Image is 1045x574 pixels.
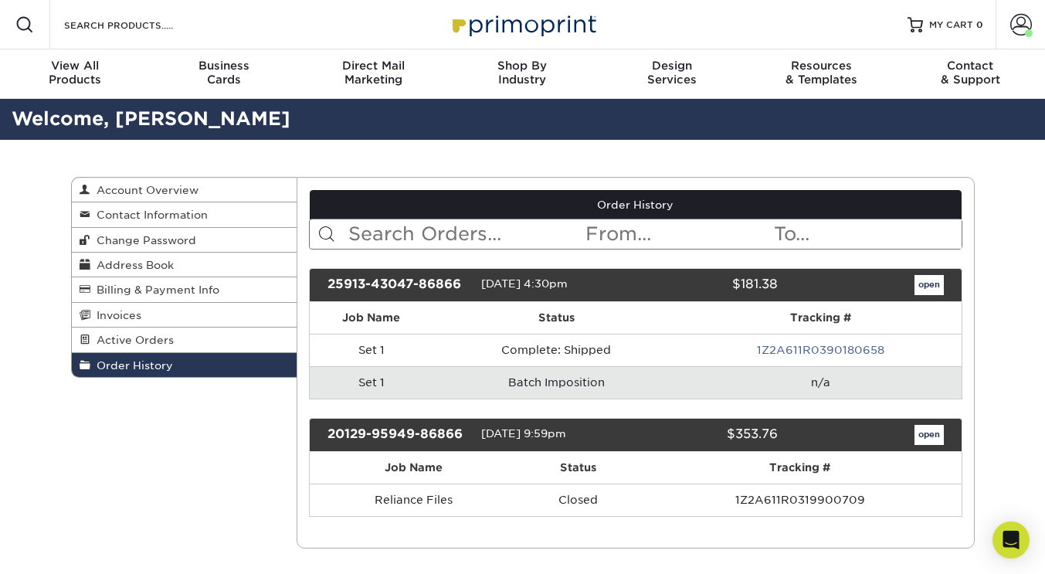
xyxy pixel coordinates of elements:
[90,334,174,346] span: Active Orders
[929,19,973,32] span: MY CART
[72,277,297,302] a: Billing & Payment Info
[72,178,297,202] a: Account Overview
[896,49,1045,99] a: Contact& Support
[746,49,895,99] a: Resources& Templates
[72,328,297,352] a: Active Orders
[448,49,597,99] a: Shop ByIndustry
[446,8,600,41] img: Primoprint
[914,425,944,445] a: open
[316,275,481,295] div: 25913-43047-86866
[310,452,517,484] th: Job Name
[772,219,961,249] input: To...
[680,302,962,334] th: Tracking #
[72,253,297,277] a: Address Book
[433,334,680,366] td: Complete: Shipped
[517,484,640,516] td: Closed
[90,209,208,221] span: Contact Information
[597,59,746,73] span: Design
[90,259,174,271] span: Address Book
[347,219,584,249] input: Search Orders...
[517,452,640,484] th: Status
[597,59,746,87] div: Services
[63,15,213,34] input: SEARCH PRODUCTS.....
[310,334,433,366] td: Set 1
[639,484,961,516] td: 1Z2A611R0319900709
[448,59,597,73] span: Shop By
[310,366,433,399] td: Set 1
[299,59,448,87] div: Marketing
[746,59,895,87] div: & Templates
[624,425,789,445] div: $353.76
[90,359,173,372] span: Order History
[149,49,298,99] a: BusinessCards
[680,366,962,399] td: n/a
[310,190,962,219] a: Order History
[597,49,746,99] a: DesignServices
[310,302,433,334] th: Job Name
[896,59,1045,73] span: Contact
[481,277,568,290] span: [DATE] 4:30pm
[433,302,680,334] th: Status
[584,219,772,249] input: From...
[90,284,219,296] span: Billing & Payment Info
[299,59,448,73] span: Direct Mail
[914,275,944,295] a: open
[757,344,884,356] a: 1Z2A611R0390180658
[448,59,597,87] div: Industry
[72,353,297,377] a: Order History
[149,59,298,73] span: Business
[746,59,895,73] span: Resources
[992,521,1030,559] div: Open Intercom Messenger
[624,275,789,295] div: $181.38
[90,234,196,246] span: Change Password
[639,452,961,484] th: Tracking #
[90,309,141,321] span: Invoices
[72,202,297,227] a: Contact Information
[299,49,448,99] a: Direct MailMarketing
[149,59,298,87] div: Cards
[310,484,517,516] td: Reliance Files
[433,366,680,399] td: Batch Imposition
[90,184,198,196] span: Account Overview
[72,228,297,253] a: Change Password
[316,425,481,445] div: 20129-95949-86866
[976,19,983,30] span: 0
[896,59,1045,87] div: & Support
[481,427,566,440] span: [DATE] 9:59pm
[72,303,297,328] a: Invoices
